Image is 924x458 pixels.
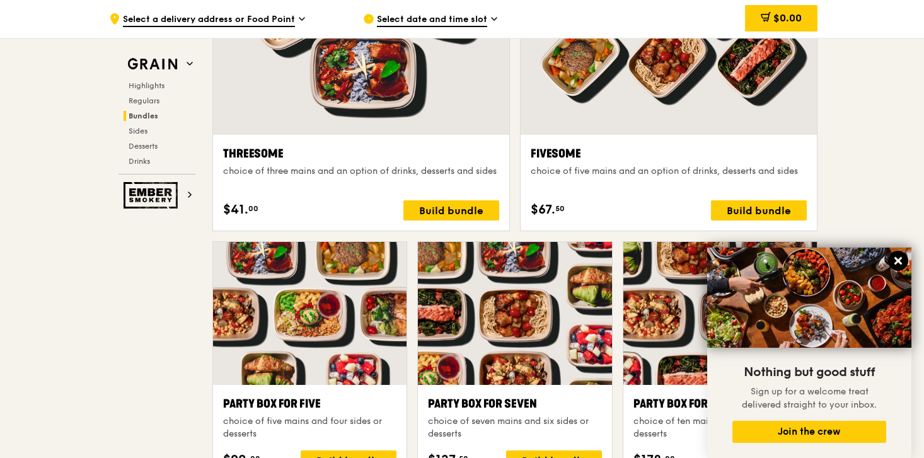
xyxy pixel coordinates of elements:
[531,165,807,178] div: choice of five mains and an option of drinks, desserts and sides
[223,165,499,178] div: choice of three mains and an option of drinks, desserts and sides
[124,182,182,209] img: Ember Smokery web logo
[428,415,601,440] div: choice of seven mains and six sides or desserts
[531,145,807,163] div: Fivesome
[732,421,886,443] button: Join the crew
[531,200,555,219] span: $67.
[403,200,499,220] div: Build bundle
[248,203,258,214] span: 00
[129,127,147,135] span: Sides
[223,200,248,219] span: $41.
[742,386,877,410] span: Sign up for a welcome treat delivered straight to your inbox.
[707,248,911,348] img: DSC07876-Edit02-Large.jpeg
[744,365,875,380] span: Nothing but good stuff
[633,415,807,440] div: choice of ten mains and eight sides or desserts
[129,112,158,120] span: Bundles
[773,12,802,24] span: $0.00
[377,13,487,27] span: Select date and time slot
[129,142,158,151] span: Desserts
[428,395,601,413] div: Party Box for Seven
[223,145,499,163] div: Threesome
[124,53,182,76] img: Grain web logo
[711,200,807,220] div: Build bundle
[223,415,396,440] div: choice of five mains and four sides or desserts
[129,81,165,90] span: Highlights
[129,157,150,166] span: Drinks
[129,96,159,105] span: Regulars
[223,395,396,413] div: Party Box for Five
[123,13,295,27] span: Select a delivery address or Food Point
[555,203,565,214] span: 50
[633,395,807,413] div: Party Box for Ten
[888,251,908,271] button: Close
